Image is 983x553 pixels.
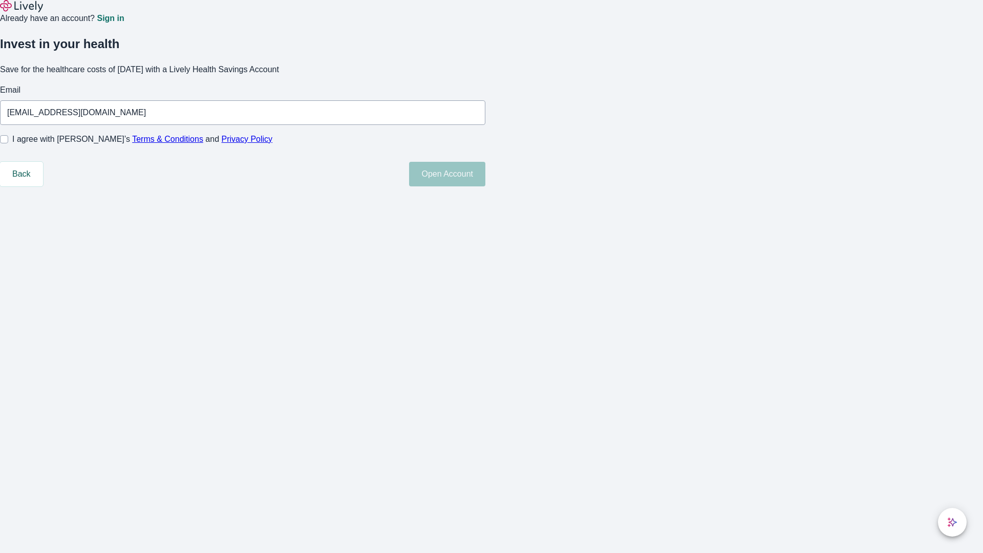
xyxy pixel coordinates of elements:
a: Sign in [97,14,124,23]
a: Privacy Policy [222,135,273,143]
a: Terms & Conditions [132,135,203,143]
svg: Lively AI Assistant [947,517,957,527]
span: I agree with [PERSON_NAME]’s and [12,133,272,145]
button: chat [938,508,967,537]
